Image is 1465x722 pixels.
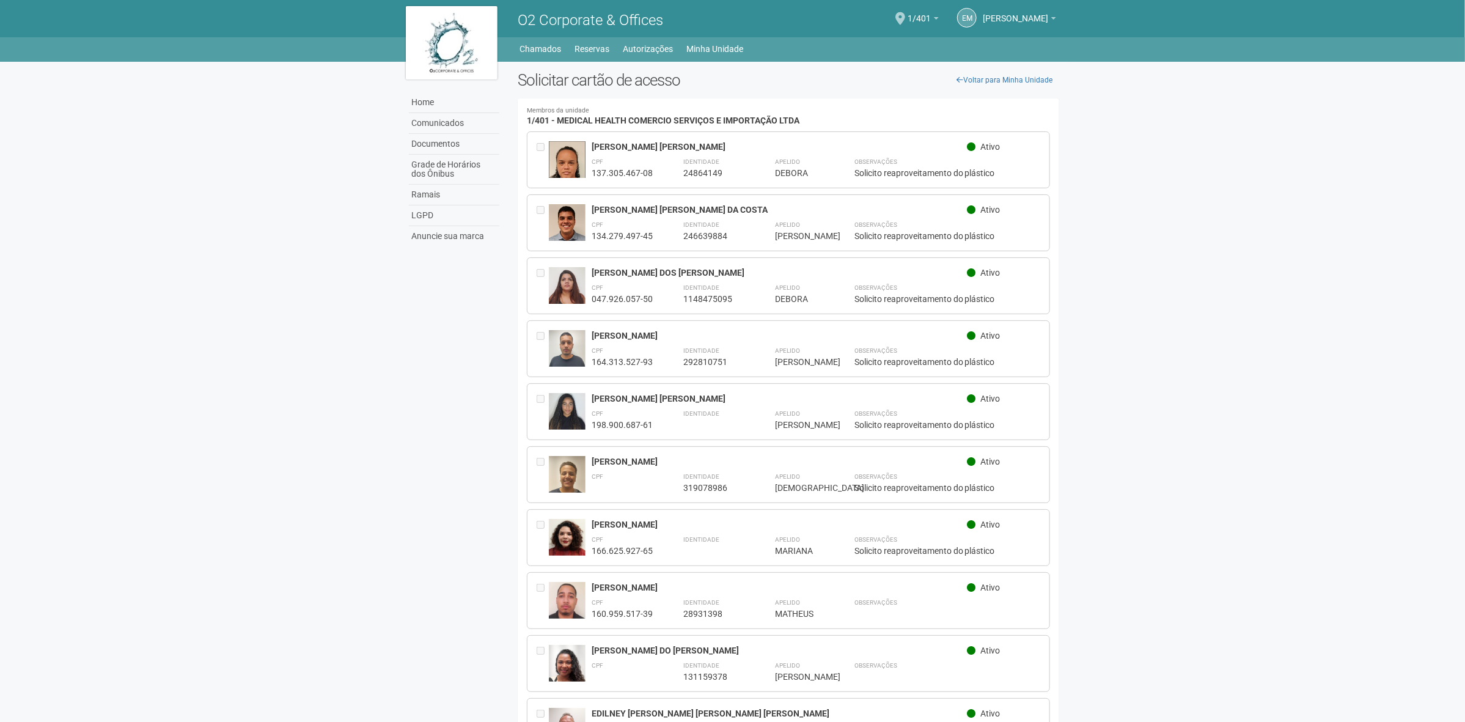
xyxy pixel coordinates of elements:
a: Home [409,92,499,113]
strong: Apelido [775,599,800,606]
strong: Identidade [683,347,719,354]
strong: Identidade [683,410,719,417]
img: user.jpg [549,330,586,379]
strong: CPF [592,536,603,543]
div: 1148475095 [683,293,744,304]
a: [PERSON_NAME] [983,15,1056,25]
strong: Observações [854,284,897,291]
div: Solicito reaproveitamento do plástico [854,545,1041,556]
div: 198.900.687-61 [592,419,653,430]
strong: Apelido [775,221,800,228]
div: 28931398 [683,608,744,619]
div: Entre em contato com a Aministração para solicitar o cancelamento ou 2a via [537,330,549,367]
div: 166.625.927-65 [592,545,653,556]
strong: Observações [854,158,897,165]
strong: Observações [854,347,897,354]
span: 1/401 [908,2,931,23]
a: LGPD [409,205,499,226]
img: user.jpg [549,393,586,430]
h2: Solicitar cartão de acesso [518,71,1060,89]
strong: Identidade [683,662,719,669]
img: user.jpg [549,582,586,627]
strong: Identidade [683,221,719,228]
a: Reservas [575,40,610,57]
div: [DEMOGRAPHIC_DATA] [775,482,824,493]
strong: Identidade [683,284,719,291]
span: Ativo [980,331,1000,341]
div: DEBORA [775,168,824,179]
div: Solicito reaproveitamento do plástico [854,293,1041,304]
a: Minha Unidade [687,40,744,57]
div: [PERSON_NAME] [592,330,967,341]
a: Voltar para Minha Unidade [950,71,1059,89]
div: [PERSON_NAME] [775,419,824,430]
span: Ativo [980,520,1000,529]
div: Entre em contato com a Aministração para solicitar o cancelamento ou 2a via [537,267,549,304]
div: 292810751 [683,356,744,367]
span: Eloisa Mazoni Guntzel [983,2,1048,23]
div: Entre em contato com a Aministração para solicitar o cancelamento ou 2a via [537,519,549,556]
div: [PERSON_NAME] [775,356,824,367]
div: 137.305.467-08 [592,168,653,179]
div: 047.926.057-50 [592,293,653,304]
div: [PERSON_NAME] [592,582,967,593]
small: Membros da unidade [527,108,1051,114]
strong: CPF [592,662,603,669]
strong: Apelido [775,473,800,480]
strong: Observações [854,221,897,228]
img: user.jpg [549,645,586,691]
strong: CPF [592,599,603,606]
strong: Identidade [683,473,719,480]
div: Solicito reaproveitamento do plástico [854,482,1041,493]
div: DEBORA [775,293,824,304]
strong: Apelido [775,284,800,291]
a: Chamados [520,40,562,57]
div: Entre em contato com a Aministração para solicitar o cancelamento ou 2a via [537,456,549,493]
img: user.jpg [549,141,586,194]
strong: Observações [854,599,897,606]
div: Solicito reaproveitamento do plástico [854,356,1041,367]
strong: Apelido [775,410,800,417]
div: Solicito reaproveitamento do plástico [854,419,1041,430]
div: [PERSON_NAME] [775,671,824,682]
div: 319078986 [683,482,744,493]
strong: CPF [592,158,603,165]
strong: Observações [854,536,897,543]
div: 134.279.497-45 [592,230,653,241]
span: O2 Corporate & Offices [518,12,663,29]
strong: Identidade [683,536,719,543]
strong: Observações [854,662,897,669]
div: Entre em contato com a Aministração para solicitar o cancelamento ou 2a via [537,645,549,682]
strong: CPF [592,221,603,228]
a: Comunicados [409,113,499,134]
span: Ativo [980,268,1000,278]
div: [PERSON_NAME] [592,456,967,467]
div: [PERSON_NAME] DO [PERSON_NAME] [592,645,967,656]
span: Ativo [980,142,1000,152]
div: [PERSON_NAME] [PERSON_NAME] [592,393,967,404]
span: Ativo [980,709,1000,718]
div: MARIANA [775,545,824,556]
div: [PERSON_NAME] [PERSON_NAME] [592,141,967,152]
div: Entre em contato com a Aministração para solicitar o cancelamento ou 2a via [537,582,549,619]
strong: Observações [854,473,897,480]
div: 24864149 [683,168,744,179]
a: EM [957,8,977,28]
img: user.jpg [549,456,586,503]
strong: CPF [592,284,603,291]
a: Anuncie sua marca [409,226,499,246]
div: 164.313.527-93 [592,356,653,367]
strong: Identidade [683,599,719,606]
a: Ramais [409,185,499,205]
h4: 1/401 - MEDICAL HEALTH COMERCIO SERVIÇOS E IMPORTAÇÃO LTDA [527,108,1051,125]
div: Entre em contato com a Aministração para solicitar o cancelamento ou 2a via [537,204,549,241]
div: MATHEUS [775,608,824,619]
strong: CPF [592,473,603,480]
strong: Identidade [683,158,719,165]
div: Entre em contato com a Aministração para solicitar o cancelamento ou 2a via [537,393,549,430]
div: Entre em contato com a Aministração para solicitar o cancelamento ou 2a via [537,141,549,179]
div: [PERSON_NAME] [592,519,967,530]
img: user.jpg [549,519,586,560]
strong: Apelido [775,536,800,543]
a: Autorizações [623,40,674,57]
